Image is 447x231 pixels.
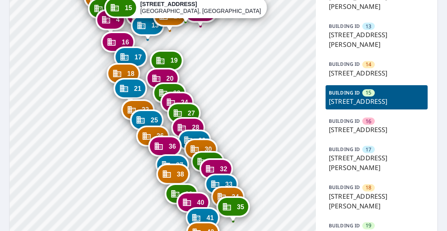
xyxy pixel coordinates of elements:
div: Dropped pin, building 4, Commercial property, 115 Sandrala Dr Reynoldsburg, OH 43068 [96,9,125,34]
span: 21 [134,86,141,92]
div: Dropped pin, building 39, Commercial property, 211 Sandrala Dr Reynoldsburg, OH 43068 [165,183,198,208]
span: 22 [142,107,149,113]
div: Dropped pin, building 26, Commercial property, 171 Sandrala Dr Reynoldsburg, OH 43068 [136,126,169,151]
span: 16 [122,39,129,45]
div: Dropped pin, building 20, Commercial property, 148 Sandrala Dr Reynoldsburg, OH 43068 [146,68,179,93]
span: 28 [192,124,199,130]
span: 24 [181,99,188,105]
span: 13 [366,23,371,30]
span: 15 [366,89,371,97]
strong: [STREET_ADDRESS] [140,1,197,7]
p: BUILDING ID [329,89,360,96]
div: Dropped pin, building 13, Commercial property, 124 Sandrala Dr Reynoldsburg, OH 43068 [131,15,164,40]
span: 17 [366,146,371,153]
span: 33 [225,181,232,187]
span: 23 [173,90,180,96]
div: Dropped pin, building 19, Commercial property, 7351 Teesdale Dr Reynoldsburg, OH 43068 [150,50,183,75]
div: Dropped pin, building 36, Commercial property, 179 Sandrala Dr Reynoldsburg, OH 43068 [148,136,182,161]
span: 27 [188,110,195,116]
span: 30 [205,146,212,152]
span: 25 [151,117,158,123]
span: 17 [135,54,142,60]
p: BUILDING ID [329,61,360,67]
p: BUILDING ID [329,23,360,29]
div: [GEOGRAPHIC_DATA], [GEOGRAPHIC_DATA] 43068 [140,1,261,15]
p: [STREET_ADDRESS][PERSON_NAME] [329,30,424,49]
span: 40 [197,199,204,206]
div: Dropped pin, building 40, Commercial property, 219 Sandrala Dr Reynoldsburg, OH 43068 [176,192,210,217]
span: 13 [151,22,159,28]
p: BUILDING ID [329,146,360,153]
div: Dropped pin, building 30, Commercial property, 196 Sandrala Dr Reynoldsburg, OH 43068 [184,139,217,164]
div: Dropped pin, building 16, Commercial property, 115 Sandrala Dr Reynoldsburg, OH 43068 [101,31,135,57]
span: 37 [176,162,183,168]
div: Dropped pin, building 22, Commercial property, 155 Sandrala Dr Reynoldsburg, OH 43068 [121,99,155,124]
span: 34 [232,194,239,200]
p: [STREET_ADDRESS] [329,97,424,106]
span: 19 [366,222,371,229]
div: Dropped pin, building 18, Commercial property, 139 Sandrala Dr Reynoldsburg, OH 43068 [107,63,140,88]
span: 18 [127,71,134,77]
div: Dropped pin, building 25, Commercial property, 163 Sandrala Dr Reynoldsburg, OH 43068 [130,109,164,134]
span: 14 [366,61,371,68]
p: BUILDING ID [329,184,360,191]
span: 19 [170,57,178,63]
span: 18 [366,184,371,191]
div: Dropped pin, building 38, Commercial property, 203 Sandrala Dr Reynoldsburg, OH 43068 [156,164,190,189]
span: 4 [116,17,120,23]
span: 29 [198,137,206,143]
p: [STREET_ADDRESS] [329,125,424,134]
div: Dropped pin, building 33, Commercial property, 220 Sandrala Dr Reynoldsburg, OH 43068 [205,174,238,199]
span: 35 [237,204,244,210]
div: Dropped pin, building 23, Commercial property, 156 Sandrala Dr Reynoldsburg, OH 43068 [152,82,186,107]
span: 36 [169,143,176,149]
span: 38 [177,171,184,177]
p: BUILDING ID [329,222,360,229]
span: 26 [157,133,164,139]
div: Dropped pin, building 31, Commercial property, 204 Sandrala Dr Reynoldsburg, OH 43068 [191,151,224,176]
p: [STREET_ADDRESS] [329,68,424,78]
div: Dropped pin, building 24, Commercial property, 164 Sandrala Dr Reynoldsburg, OH 43068 [160,92,194,117]
div: Dropped pin, building 37, Commercial property, 195 Sandrala Dr Reynoldsburg, OH 43068 [155,154,189,179]
div: Dropped pin, building 29, Commercial property, 196 Bixham Dr Reynoldsburg, OH 43068 [178,130,211,155]
span: 20 [166,76,173,82]
div: Dropped pin, building 21, Commercial property, 147 Sandrala Dr Reynoldsburg, OH 43068 [113,78,147,103]
span: 32 [220,166,227,172]
div: Dropped pin, building 27, Commercial property, 172 Bixham Dr Reynoldsburg, OH 43068 [167,103,201,128]
div: Dropped pin, building 17, Commercial property, 131 Sandrala Dr Reynoldsburg, OH 43068 [114,46,148,71]
p: BUILDING ID [329,118,360,124]
span: 39 [185,191,192,197]
div: Dropped pin, building 32, Commercial property, 212 Bixham Dr Reynoldsburg, OH 43068 [199,158,233,183]
span: 16 [366,118,371,125]
div: Dropped pin, building 28, Commercial property, 180 Sandrala Dr Reynoldsburg, OH 43068 [171,117,205,142]
span: 15 [125,5,132,11]
div: Dropped pin, building 34, Commercial property, 228 Sandrala Dr Reynoldsburg, OH 43068 [211,186,244,211]
div: Dropped pin, building 35, Commercial property, 236 Sandrala Dr Reynoldsburg, OH 43068 [216,196,250,221]
p: [STREET_ADDRESS][PERSON_NAME] [329,191,424,211]
span: 41 [207,215,214,221]
p: [STREET_ADDRESS][PERSON_NAME] [329,153,424,172]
